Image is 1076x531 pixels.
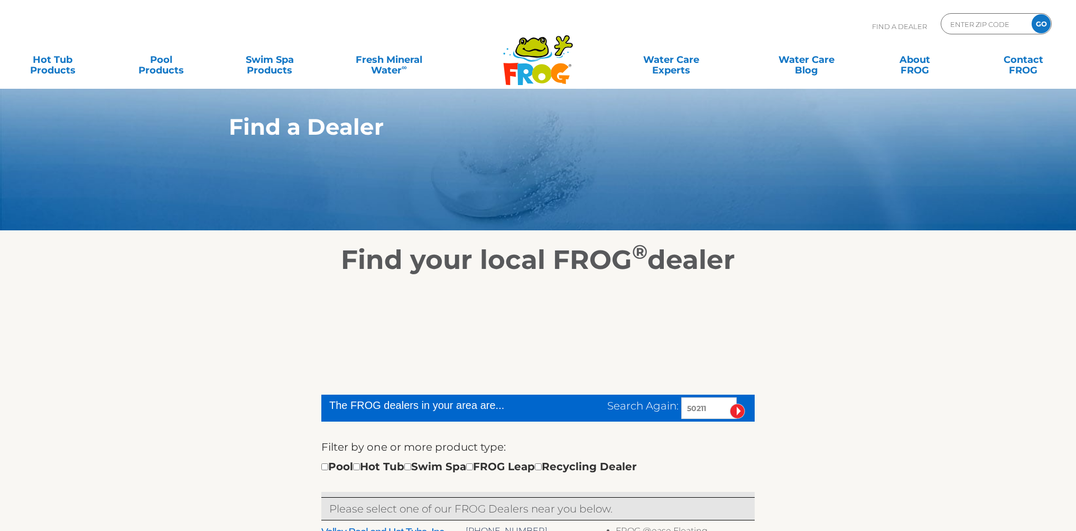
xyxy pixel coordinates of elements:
[603,49,740,70] a: Water CareExperts
[949,16,1021,32] input: Zip Code Form
[402,63,407,71] sup: ∞
[632,240,647,264] sup: ®
[336,49,442,70] a: Fresh MineralWater∞
[873,49,957,70] a: AboutFROG
[228,49,312,70] a: Swim SpaProducts
[321,439,506,455] label: Filter by one or more product type:
[981,49,1065,70] a: ContactFROG
[497,21,579,86] img: Frog Products Logo
[329,397,542,413] div: The FROG dealers in your area are...
[11,49,95,70] a: Hot TubProducts
[607,399,679,412] span: Search Again:
[119,49,203,70] a: PoolProducts
[1032,14,1051,33] input: GO
[730,404,745,419] input: Submit
[229,114,798,139] h1: Find a Dealer
[213,244,863,276] h2: Find your local FROG dealer
[321,458,637,475] div: Pool Hot Tub Swim Spa FROG Leap Recycling Dealer
[764,49,849,70] a: Water CareBlog
[329,500,747,517] p: Please select one of our FROG Dealers near you below.
[872,13,927,40] p: Find A Dealer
